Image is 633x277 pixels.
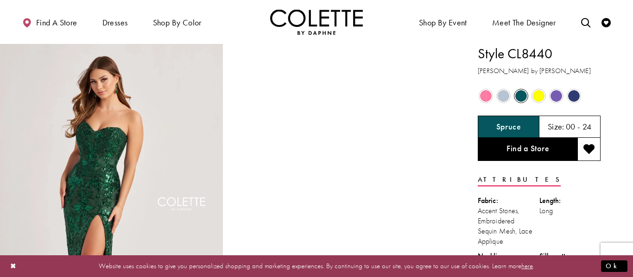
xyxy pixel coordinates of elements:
[539,206,601,216] div: Long
[579,9,593,35] a: Toggle search
[495,88,512,104] div: Ice Blue
[601,260,627,272] button: Submit Dialog
[539,196,601,206] div: Length:
[478,206,539,246] div: Accent Stones, Embroidered Sequin Mesh, Lace Applique
[100,9,130,35] span: Dresses
[478,88,494,104] div: Cotton Candy
[67,260,566,272] p: Website uses cookies to give you personalized shopping and marketing experiences. By continuing t...
[492,18,556,27] span: Meet the designer
[496,122,521,131] h5: Chosen color
[478,251,539,261] div: Neckline:
[151,9,204,35] span: Shop by color
[20,9,79,35] a: Find a store
[548,121,564,132] span: Size:
[102,18,128,27] span: Dresses
[478,138,577,161] a: Find a Store
[566,122,592,131] h5: 00 - 24
[566,88,582,104] div: Navy Blue
[490,9,558,35] a: Meet the designer
[513,88,529,104] div: Spruce
[531,88,547,104] div: Yellow
[548,88,564,104] div: Violet
[417,9,469,35] span: Shop By Event
[270,9,363,35] a: Visit Home Page
[6,258,21,274] button: Close Dialog
[478,66,601,76] h3: [PERSON_NAME] by [PERSON_NAME]
[478,44,601,63] h1: Style CL8440
[228,44,450,155] video: Style CL8440 Colette by Daphne #1 autoplay loop mute video
[153,18,202,27] span: Shop by color
[478,87,601,105] div: Product color controls state depends on size chosen
[521,261,533,271] a: here
[36,18,77,27] span: Find a store
[577,138,601,161] button: Add to wishlist
[419,18,467,27] span: Shop By Event
[478,196,539,206] div: Fabric:
[539,251,601,261] div: Silhouette:
[599,9,613,35] a: Check Wishlist
[270,9,363,35] img: Colette by Daphne
[478,173,561,186] a: Attributes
